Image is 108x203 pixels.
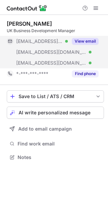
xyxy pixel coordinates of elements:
img: ContactOut v5.3.10 [7,4,47,12]
span: Notes [18,154,101,160]
button: AI write personalized message [7,107,104,119]
span: AI write personalized message [19,110,90,115]
button: Find work email [7,139,104,149]
span: Add to email campaign [18,126,72,132]
span: [EMAIL_ADDRESS][DOMAIN_NAME] [16,60,86,66]
div: [PERSON_NAME] [7,20,52,27]
button: Notes [7,153,104,162]
span: [EMAIL_ADDRESS][DOMAIN_NAME] [16,38,63,44]
div: UK Business Development Manager [7,28,104,34]
span: [EMAIL_ADDRESS][DOMAIN_NAME] [16,49,86,55]
span: Find work email [18,141,101,147]
button: save-profile-one-click [7,90,104,103]
button: Add to email campaign [7,123,104,135]
div: Save to List / ATS / CRM [19,94,92,99]
button: Reveal Button [72,70,99,77]
button: Reveal Button [72,38,99,45]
